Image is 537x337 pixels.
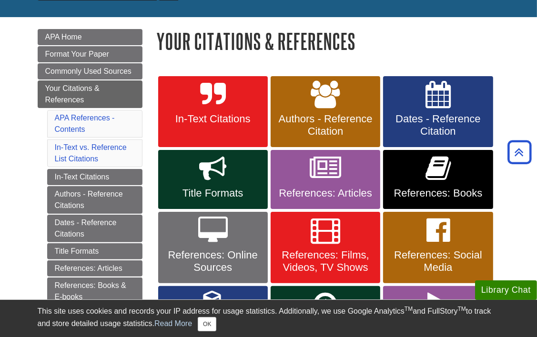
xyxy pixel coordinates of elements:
[383,212,493,283] a: References: Social Media
[45,50,109,58] span: Format Your Paper
[390,249,486,274] span: References: Social Media
[165,113,261,125] span: In-Text Citations
[45,84,100,104] span: Your Citations & References
[278,249,373,274] span: References: Films, Videos, TV Shows
[47,260,142,277] a: References: Articles
[55,114,115,133] a: APA References - Contents
[271,212,380,283] a: References: Films, Videos, TV Shows
[47,186,142,214] a: Authors - Reference Citations
[165,249,261,274] span: References: Online Sources
[38,46,142,62] a: Format Your Paper
[38,306,500,331] div: This site uses cookies and records your IP address for usage statistics. Additionally, we use Goo...
[271,150,380,209] a: References: Articles
[278,113,373,138] span: Authors - Reference Citation
[390,187,486,199] span: References: Books
[383,150,493,209] a: References: Books
[165,187,261,199] span: Title Formats
[158,212,268,283] a: References: Online Sources
[45,67,132,75] span: Commonly Used Sources
[38,29,142,45] a: APA Home
[158,150,268,209] a: Title Formats
[198,317,216,331] button: Close
[158,76,268,148] a: In-Text Citations
[383,76,493,148] a: Dates - Reference Citation
[157,29,500,53] h1: Your Citations & References
[405,306,413,312] sup: TM
[55,143,127,163] a: In-Text vs. Reference List Citations
[47,215,142,242] a: Dates - Reference Citations
[38,63,142,79] a: Commonly Used Sources
[45,33,82,41] span: APA Home
[47,243,142,259] a: Title Formats
[504,146,535,159] a: Back to Top
[271,76,380,148] a: Authors - Reference Citation
[154,319,192,327] a: Read More
[458,306,466,312] sup: TM
[390,113,486,138] span: Dates - Reference Citation
[47,278,142,305] a: References: Books & E-books
[475,280,537,300] button: Library Chat
[47,169,142,185] a: In-Text Citations
[278,187,373,199] span: References: Articles
[38,80,142,108] a: Your Citations & References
